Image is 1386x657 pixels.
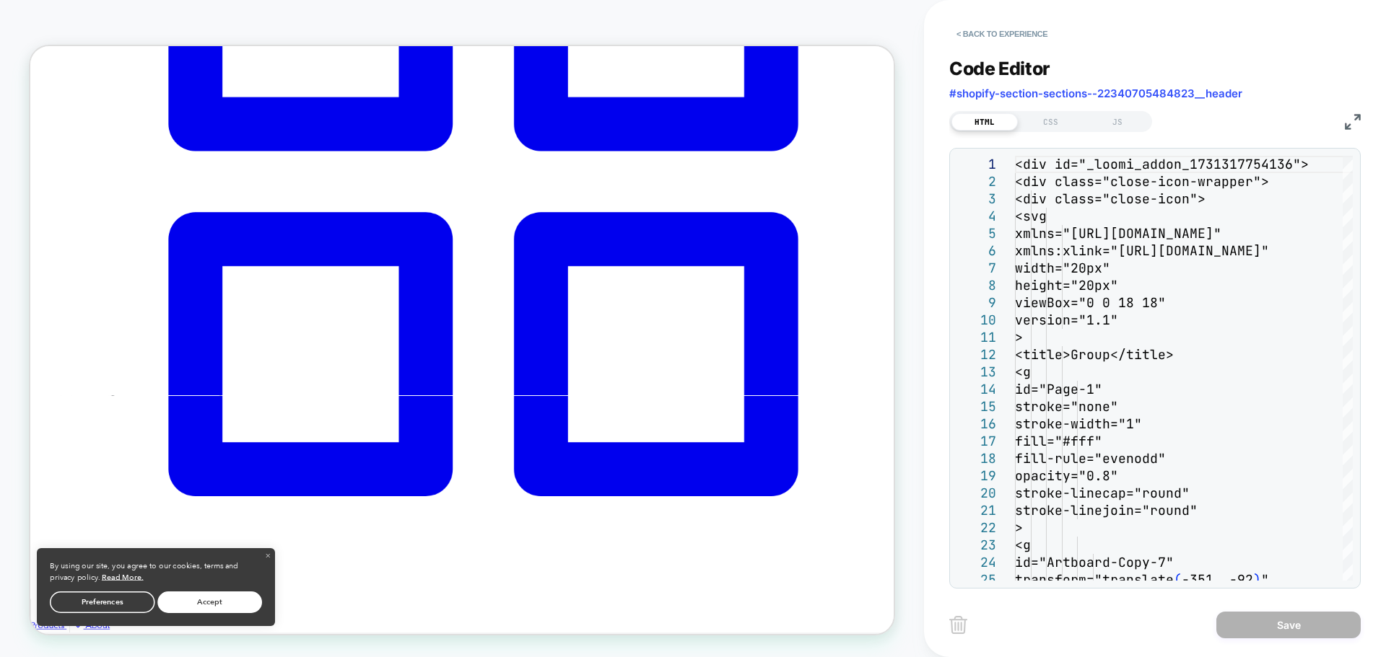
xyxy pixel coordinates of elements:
[1174,571,1182,588] span: (
[1216,612,1361,638] button: Save
[957,242,996,260] div: 6
[1015,277,1118,294] span: height="20px"
[957,398,996,415] div: 15
[1015,312,1118,328] span: version="1.1"
[1018,113,1084,131] div: CSS
[1015,156,1309,172] span: <div id="_loomi_addon_1731317754136">
[957,502,996,519] div: 21
[1015,363,1031,380] span: <g
[957,554,996,571] div: 24
[957,467,996,485] div: 19
[949,58,1050,79] span: Code Editor
[1015,467,1118,484] span: opacity="0.8"
[1015,242,1269,259] span: xmlns:xlink="[URL][DOMAIN_NAME]"
[957,294,996,312] div: 9
[1182,571,1253,588] span: -351, -92
[1015,294,1166,311] span: viewBox="0 0 18 18"
[957,208,996,225] div: 4
[957,225,996,242] div: 5
[957,519,996,537] div: 22
[1015,502,1198,519] span: stroke-linejoin="round"
[949,22,1055,45] button: < Back to experience
[1084,113,1151,131] div: JS
[957,381,996,398] div: 14
[1015,190,1206,207] span: <div class="close-icon">
[1015,173,1269,190] span: <div class="close-icon-wrapper">
[957,537,996,554] div: 23
[957,190,996,208] div: 3
[957,363,996,381] div: 13
[1345,114,1361,130] img: fullscreen
[949,87,1242,100] span: #shopify-section-sections--22340705484823__header
[957,415,996,433] div: 16
[1261,571,1269,588] span: "
[957,329,996,346] div: 11
[1015,519,1023,536] span: >
[957,571,996,588] div: 25
[1015,450,1166,467] span: fill-rule="evenodd"
[1015,381,1102,397] span: id="Page-1"
[1015,433,1102,449] span: fill="#fff"
[957,433,996,450] div: 17
[1015,225,1221,242] span: xmlns="[URL][DOMAIN_NAME]"
[1253,571,1261,588] span: )
[957,485,996,502] div: 20
[957,156,996,173] div: 1
[957,173,996,190] div: 2
[1015,208,1047,224] span: <svg
[1015,346,1174,363] span: <title>Group</title>
[1015,398,1118,415] span: stroke="none"
[957,450,996,467] div: 18
[951,113,1018,131] div: HTML
[1015,571,1174,588] span: transform="translate
[949,616,967,634] img: delete
[957,260,996,277] div: 7
[957,312,996,329] div: 10
[1015,415,1142,432] span: stroke-width="1"
[957,277,996,294] div: 8
[1015,554,1174,570] span: id="Artboard-Copy-7"
[957,346,996,363] div: 12
[1015,260,1110,276] span: width="20px"
[1015,537,1031,553] span: <g
[1015,329,1023,345] span: >
[1015,485,1190,501] span: stroke-linecap="round"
